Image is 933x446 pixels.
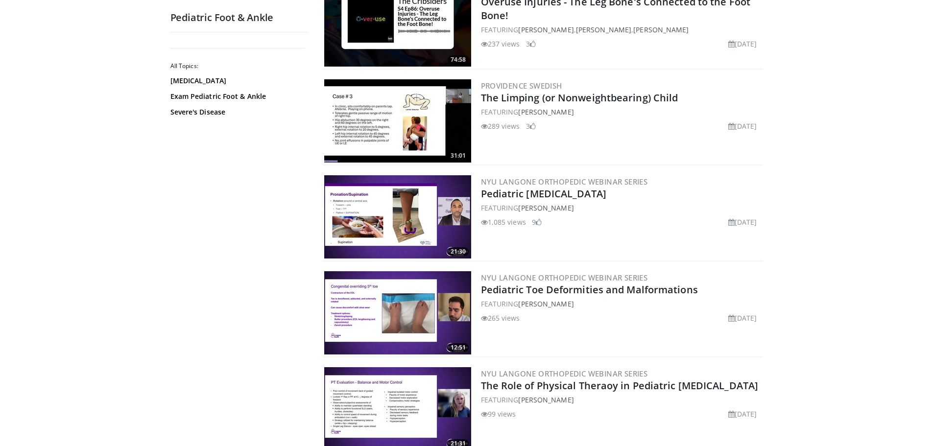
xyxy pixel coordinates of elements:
li: 1,085 views [481,217,526,227]
a: The Limping (or Nonweightbearing) Child [481,91,678,104]
a: NYU Langone Orthopedic Webinar Series [481,273,648,282]
li: [DATE] [728,39,757,49]
a: Severe's Disease [170,107,303,117]
li: 289 views [481,121,520,131]
li: [DATE] [728,313,757,323]
div: FEATURING , , [481,24,761,35]
a: 21:30 [324,175,471,258]
h2: All Topics: [170,62,305,70]
a: [PERSON_NAME] [576,25,631,34]
li: 265 views [481,313,520,323]
li: 3 [526,121,536,131]
a: Providence Swedish [481,81,562,91]
div: FEATURING [481,395,761,405]
img: 586e65c9-d946-418c-97d9-1b48adc6ddc9.300x170_q85_crop-smart_upscale.jpg [324,271,471,354]
li: 3 [526,39,536,49]
a: 31:01 [324,79,471,163]
div: FEATURING [481,299,761,309]
a: 12:51 [324,271,471,354]
li: 9 [532,217,542,227]
div: FEATURING [481,203,761,213]
li: 237 views [481,39,520,49]
li: [DATE] [728,409,757,419]
a: NYU Langone Orthopedic Webinar Series [481,369,648,378]
span: 31:01 [448,151,469,160]
div: FEATURING [481,107,761,117]
h2: Pediatric Foot & Ankle [170,11,308,24]
a: [PERSON_NAME] [518,395,574,404]
li: [DATE] [728,217,757,227]
a: [PERSON_NAME] [518,203,574,212]
a: [PERSON_NAME] [518,25,574,34]
li: 99 views [481,409,516,419]
span: 74:58 [448,55,469,64]
a: NYU Langone Orthopedic Webinar Series [481,177,648,187]
a: The Role of Physical Theraoy in Pediatric [MEDICAL_DATA] [481,379,759,392]
a: Exam Pediatric Foot & Ankle [170,92,303,101]
img: 26b71be6-4e15-400d-a6e6-a3ed98dd9989.300x170_q85_crop-smart_upscale.jpg [324,79,471,163]
a: [PERSON_NAME] [518,107,574,117]
a: [PERSON_NAME] [518,299,574,308]
span: 21:30 [448,247,469,256]
a: Pediatric [MEDICAL_DATA] [481,187,606,200]
span: 12:51 [448,343,469,352]
img: b1546aea-ff54-4de3-9e80-6a92edc2af3e.300x170_q85_crop-smart_upscale.jpg [324,175,471,258]
li: [DATE] [728,121,757,131]
a: [MEDICAL_DATA] [170,76,303,86]
a: Pediatric Toe Deformities and Malformations [481,283,698,296]
a: [PERSON_NAME] [633,25,689,34]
